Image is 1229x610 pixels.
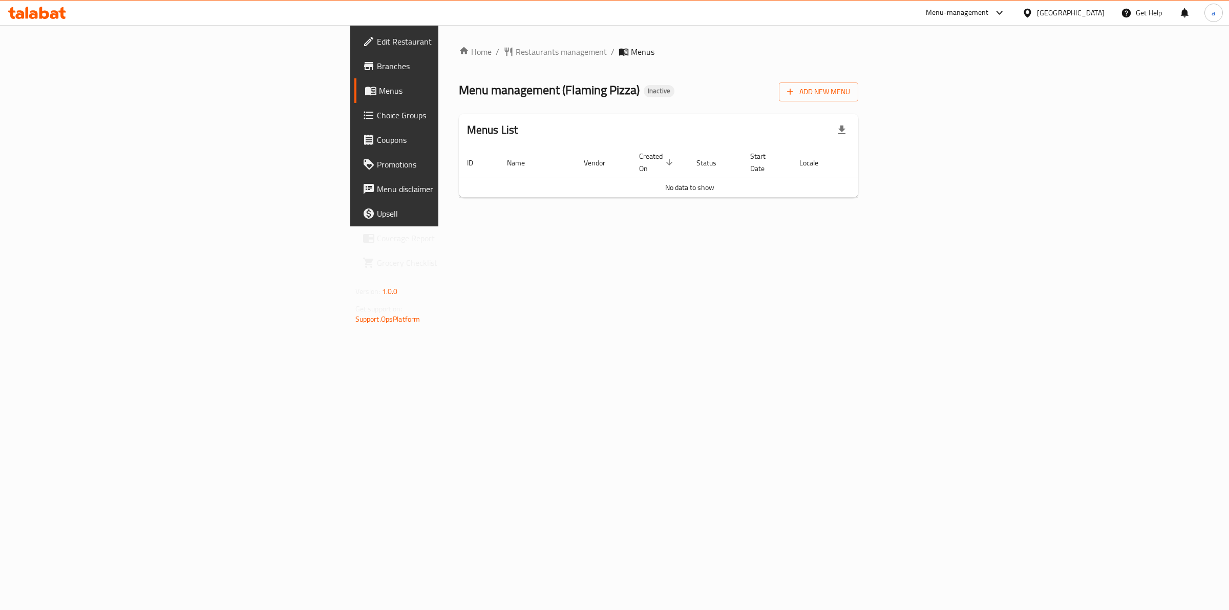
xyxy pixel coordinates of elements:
span: Menus [379,85,547,97]
nav: breadcrumb [459,46,859,58]
span: Promotions [377,158,547,171]
li: / [611,46,614,58]
a: Menu disclaimer [354,177,556,201]
span: Choice Groups [377,109,547,121]
span: Add New Menu [787,86,850,98]
h2: Menus List [467,122,518,138]
table: enhanced table [459,147,921,198]
span: a [1212,7,1215,18]
span: Inactive [644,87,674,95]
span: Branches [377,60,547,72]
th: Actions [844,147,921,178]
a: Upsell [354,201,556,226]
span: Get support on: [355,302,402,315]
span: Menu disclaimer [377,183,547,195]
a: Coverage Report [354,226,556,250]
span: Edit Restaurant [377,35,547,48]
span: 1.0.0 [382,285,398,298]
a: Choice Groups [354,103,556,128]
a: Grocery Checklist [354,250,556,275]
span: No data to show [665,181,714,194]
div: Menu-management [926,7,989,19]
span: Name [507,157,538,169]
span: Coverage Report [377,232,547,244]
span: Restaurants management [516,46,607,58]
a: Branches [354,54,556,78]
span: Menu management ( Flaming Pizza ) [459,78,640,101]
span: Menus [631,46,654,58]
span: Start Date [750,150,779,175]
a: Promotions [354,152,556,177]
div: Inactive [644,85,674,97]
span: ID [467,157,486,169]
a: Coupons [354,128,556,152]
div: [GEOGRAPHIC_DATA] [1037,7,1105,18]
div: Export file [830,118,854,142]
span: Created On [639,150,676,175]
a: Menus [354,78,556,103]
button: Add New Menu [779,82,858,101]
a: Edit Restaurant [354,29,556,54]
span: Locale [799,157,832,169]
span: Vendor [584,157,619,169]
a: Support.OpsPlatform [355,312,420,326]
span: Status [696,157,730,169]
span: Version: [355,285,380,298]
span: Grocery Checklist [377,257,547,269]
span: Coupons [377,134,547,146]
span: Upsell [377,207,547,220]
